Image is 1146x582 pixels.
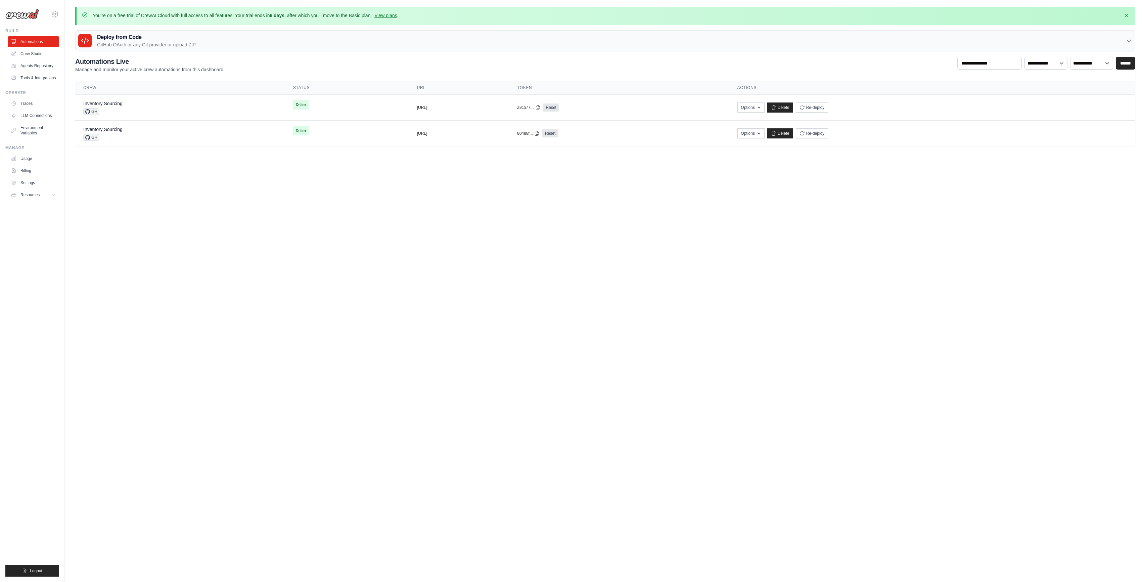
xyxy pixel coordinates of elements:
button: Re-deploy [796,102,828,113]
span: GH [83,134,99,141]
h2: Automations Live [75,57,225,66]
a: Inventory Sourcing [83,101,123,106]
h3: Deploy from Code [97,33,196,41]
th: Token [509,81,729,95]
a: Settings [8,177,59,188]
a: Automations [8,36,59,47]
div: Manage [5,145,59,151]
button: Options [737,128,765,138]
th: Status [285,81,409,95]
div: Operate [5,90,59,95]
a: Environment Variables [8,122,59,138]
a: Reset [542,129,558,137]
p: You're on a free trial of CrewAI Cloud with full access to all features. Your trial ends in , aft... [93,12,399,19]
a: View plans [374,13,397,18]
span: GH [83,108,99,115]
div: Build [5,28,59,34]
a: Traces [8,98,59,109]
span: Logout [30,568,42,574]
a: Delete [767,128,793,138]
a: LLM Connections [8,110,59,121]
a: Delete [767,102,793,113]
button: Resources [8,190,59,200]
a: Usage [8,153,59,164]
th: Actions [729,81,1135,95]
button: Logout [5,565,59,577]
strong: 6 days [270,13,284,18]
button: a9cb77... [517,105,540,110]
a: Tools & Integrations [8,73,59,83]
th: URL [409,81,509,95]
button: Re-deploy [796,128,828,138]
button: Options [737,102,765,113]
a: Reset [543,103,559,112]
a: Crew Studio [8,48,59,59]
a: Billing [8,165,59,176]
a: Inventory Sourcing [83,127,123,132]
button: 80488f... [517,131,540,136]
a: Agents Repository [8,60,59,71]
img: Logo [5,9,39,19]
th: Crew [75,81,285,95]
span: Online [293,126,309,135]
p: Manage and monitor your active crew automations from this dashboard. [75,66,225,73]
span: Resources [20,192,40,198]
span: Online [293,100,309,110]
p: GitHub OAuth or any Git provider or upload ZIP [97,41,196,48]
